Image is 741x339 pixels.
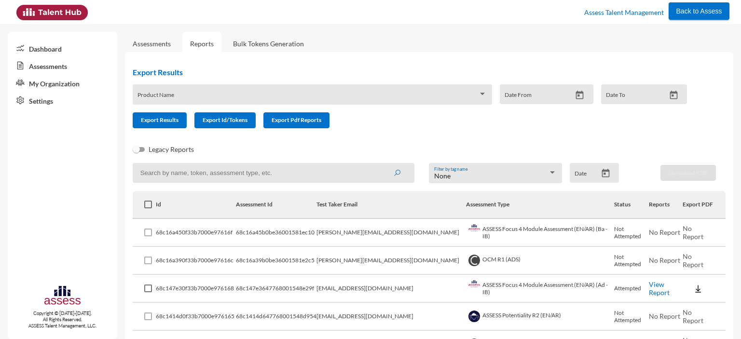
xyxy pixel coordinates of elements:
a: My Organization [8,74,117,92]
a: Back to Assess [669,5,730,15]
a: Assessments [133,40,171,48]
button: Back to Assess [669,2,730,20]
h2: Export Results [133,68,695,77]
p: Copyright © [DATE]-[DATE]. All Rights Reserved. ASSESS Talent Management, LLC. [8,310,117,329]
td: 68c1414d0f33b7000e976165 [156,303,236,331]
th: Id [156,191,236,219]
td: 68c147e30f33b7000e976168 [156,275,236,303]
a: Reports [182,32,221,55]
span: No Report [683,252,703,269]
button: Open calendar [597,168,614,178]
span: No Report [649,256,680,264]
button: Export Results [133,112,187,128]
td: [EMAIL_ADDRESS][DOMAIN_NAME] [316,303,466,331]
img: assesscompany-logo.png [43,285,82,308]
td: ASSESS Focus 4 Module Assessment (EN/AR) (Ba - IB) [466,219,614,247]
td: Not Attempted [614,219,649,247]
td: 68c16a39b0be36001581e2c5 [236,247,316,275]
span: Legacy Reports [149,144,194,155]
button: Export Id/Tokens [194,112,256,128]
a: Bulk Tokens Generation [225,32,312,55]
a: Assessments [8,57,117,74]
th: Status [614,191,649,219]
th: Assessment Type [466,191,614,219]
td: [PERSON_NAME][EMAIL_ADDRESS][DOMAIN_NAME] [316,247,466,275]
td: Not Attempted [614,303,649,331]
th: Test Taker Email [316,191,466,219]
span: No Report [683,224,703,241]
span: No Report [683,308,703,325]
td: 68c16a390f33b7000e97616c [156,247,236,275]
a: View Report [649,280,670,297]
p: Assess Talent Management [584,5,664,20]
span: Export Pdf Reports [272,116,321,123]
span: Export Id/Tokens [203,116,247,123]
button: Open calendar [665,90,682,100]
th: Export PDF [683,191,726,219]
td: 68c147e3647768001548e29f [236,275,316,303]
td: 68c1414d647768001548d954 [236,303,316,331]
span: Download PDF [669,169,708,176]
span: Export Results [141,116,178,123]
td: ASSESS Focus 4 Module Assessment (EN/AR) (Ad - IB) [466,275,614,303]
input: Search by name, token, assessment type, etc. [133,163,414,183]
button: Download PDF [660,165,716,181]
a: Settings [8,92,117,109]
td: Not Attempted [614,247,649,275]
button: Open calendar [571,90,588,100]
td: [EMAIL_ADDRESS][DOMAIN_NAME] [316,275,466,303]
td: 68c16a450f33b7000e97616f [156,219,236,247]
td: ASSESS Potentiality R2 (EN/AR) [466,303,614,331]
a: Dashboard [8,40,117,57]
td: Attempted [614,275,649,303]
span: No Report [649,312,680,320]
td: OCM R1 (ADS) [466,247,614,275]
td: [PERSON_NAME][EMAIL_ADDRESS][DOMAIN_NAME] [316,219,466,247]
span: Back to Assess [676,7,722,15]
th: Reports [649,191,683,219]
span: No Report [649,228,680,236]
button: Export Pdf Reports [263,112,329,128]
td: 68c16a45b0be36001581ec10 [236,219,316,247]
span: None [434,172,451,180]
th: Assessment Id [236,191,316,219]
